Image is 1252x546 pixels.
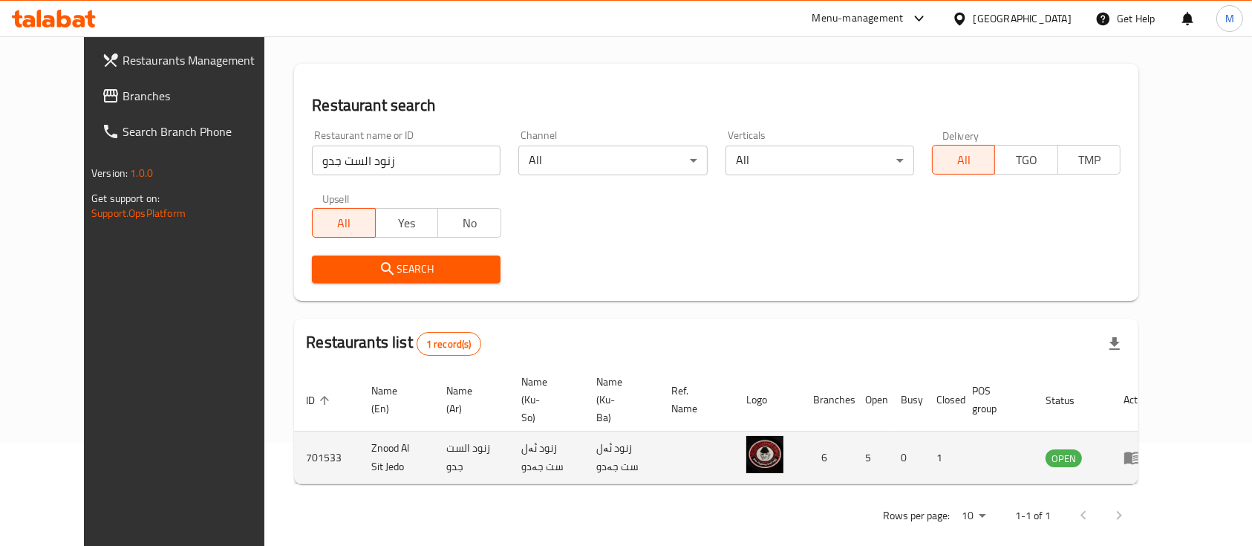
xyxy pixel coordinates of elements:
button: Yes [375,208,438,238]
a: Restaurants Management [90,42,293,78]
a: Search Branch Phone [90,114,293,149]
span: 1 record(s) [417,337,480,351]
img: Znood Al Sit Jedo [746,436,783,473]
label: Delivery [942,130,979,140]
div: Rows per page: [956,505,991,527]
p: 1-1 of 1 [1015,507,1051,525]
span: TMP [1064,149,1115,171]
th: Open [853,368,889,432]
a: Branches [90,78,293,114]
span: 1.0.0 [130,163,153,183]
span: TGO [1001,149,1052,171]
span: Name (En) [371,382,417,417]
td: زنود ئەل ست جەدو [509,432,584,484]
span: Ref. Name [671,382,717,417]
td: 5 [853,432,889,484]
th: Branches [801,368,853,432]
table: enhanced table [294,368,1163,484]
div: Export file [1097,326,1132,362]
div: Menu-management [812,10,904,27]
button: TGO [994,145,1057,175]
button: No [437,208,501,238]
span: No [444,212,495,234]
input: Search for restaurant name or ID.. [312,146,501,175]
span: Branches [123,87,281,105]
div: All [518,146,707,175]
th: Action [1112,368,1163,432]
div: OPEN [1046,449,1082,467]
a: Support.OpsPlatform [91,204,186,223]
p: Rows per page: [883,507,950,525]
span: Search Branch Phone [123,123,281,140]
span: Get support on: [91,189,160,208]
span: Version: [91,163,128,183]
span: Name (Ar) [446,382,492,417]
th: Logo [734,368,801,432]
span: Name (Ku-Ba) [596,373,642,426]
span: Yes [382,212,432,234]
td: 1 [925,432,960,484]
span: Name (Ku-So) [521,373,567,426]
th: Closed [925,368,960,432]
span: ID [306,391,334,409]
button: All [312,208,375,238]
td: 6 [801,432,853,484]
td: زنود الست جدو [434,432,509,484]
div: Total records count [417,332,481,356]
td: 701533 [294,432,359,484]
span: Search [324,260,489,279]
button: Search [312,256,501,283]
label: Upsell [322,193,350,204]
h2: Restaurant search [312,94,1121,117]
div: All [726,146,914,175]
span: M [1225,10,1234,27]
button: All [932,145,995,175]
td: Znood Al Sit Jedo [359,432,434,484]
span: POS group [972,382,1016,417]
div: [GEOGRAPHIC_DATA] [974,10,1072,27]
span: Restaurants Management [123,51,281,69]
td: 0 [889,432,925,484]
span: All [319,212,369,234]
th: Busy [889,368,925,432]
button: TMP [1057,145,1121,175]
td: زنود ئەل ست جەدو [584,432,659,484]
h2: Restaurants list [306,331,480,356]
span: Status [1046,391,1094,409]
span: All [939,149,989,171]
span: OPEN [1046,450,1082,467]
div: Menu [1124,449,1151,467]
